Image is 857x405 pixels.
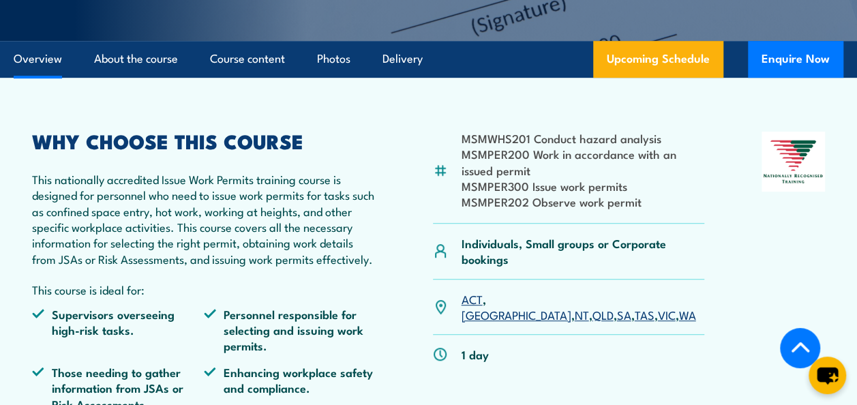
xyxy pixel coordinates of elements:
li: MSMPER200 Work in accordance with an issued permit [461,146,704,178]
a: TAS [634,306,654,322]
a: Photos [317,41,350,77]
li: Supervisors overseeing high-risk tasks. [32,306,204,354]
a: Delivery [382,41,423,77]
a: SA [616,306,631,322]
li: MSMPER202 Observe work permit [461,194,704,209]
img: Nationally Recognised Training logo. [762,132,825,192]
p: 1 day [461,346,488,362]
a: WA [678,306,695,322]
p: , , , , , , , [461,291,704,323]
a: Course content [210,41,285,77]
button: Enquire Now [748,41,843,78]
li: Personnel responsible for selecting and issuing work permits. [204,306,376,354]
a: ACT [461,290,482,307]
p: Individuals, Small groups or Corporate bookings [461,235,704,267]
a: Overview [14,41,62,77]
li: MSMPER300 Issue work permits [461,178,704,194]
h2: WHY CHOOSE THIS COURSE [32,132,376,149]
a: VIC [657,306,675,322]
a: QLD [592,306,613,322]
p: This course is ideal for: [32,282,376,297]
li: MSMWHS201 Conduct hazard analysis [461,130,704,146]
a: [GEOGRAPHIC_DATA] [461,306,571,322]
p: This nationally accredited Issue Work Permits training course is designed for personnel who need ... [32,171,376,267]
a: About the course [94,41,178,77]
button: chat-button [809,357,846,394]
a: Upcoming Schedule [593,41,723,78]
a: NT [574,306,588,322]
